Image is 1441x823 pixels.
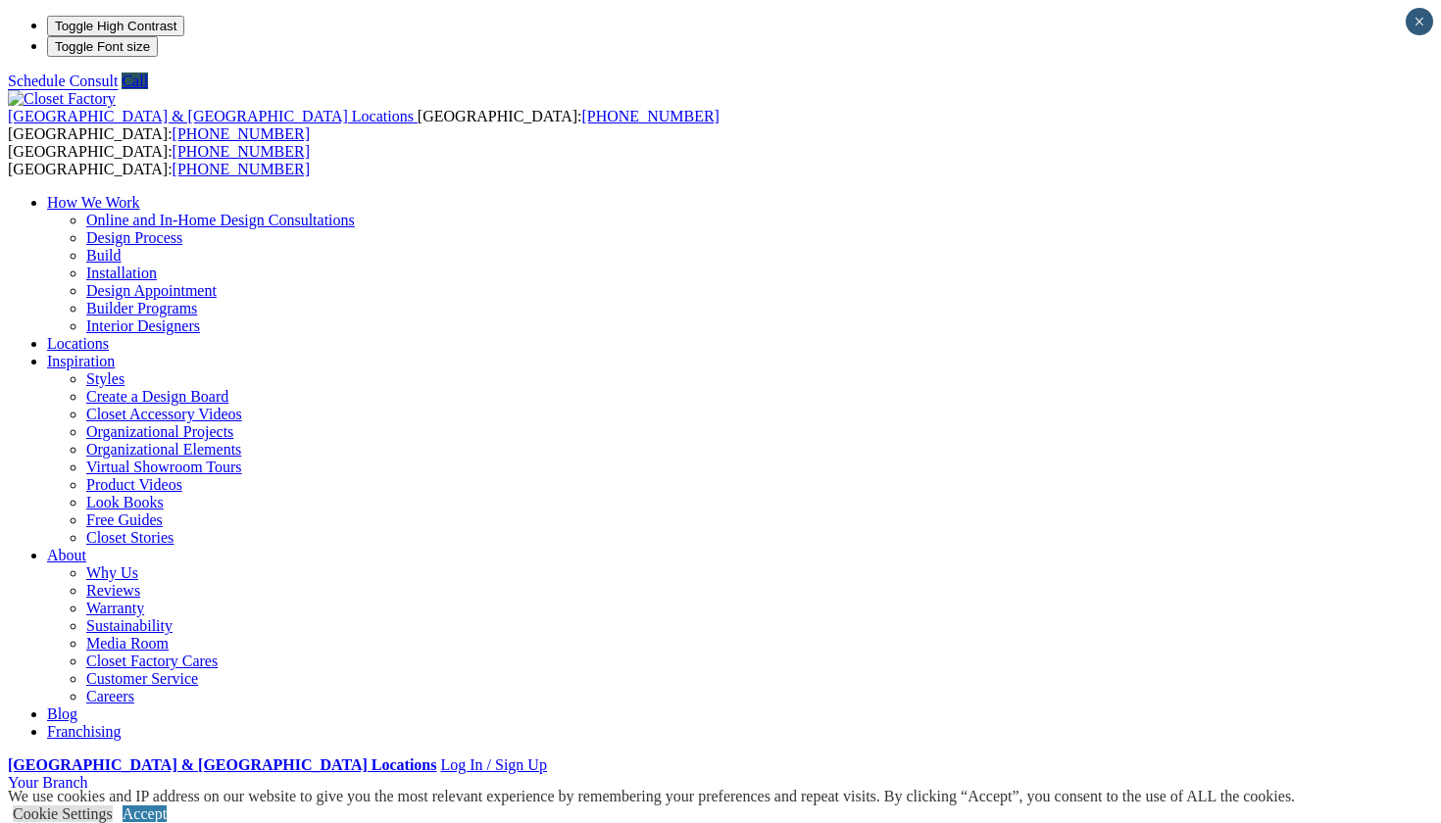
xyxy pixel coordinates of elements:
a: Sustainability [86,617,173,634]
img: Closet Factory [8,90,116,108]
a: Interior Designers [86,317,200,334]
a: Cookie Settings [13,805,113,822]
a: Organizational Projects [86,423,233,440]
a: Call [122,73,148,89]
a: Builder Programs [86,300,197,316]
a: Customer Service [86,670,198,687]
a: Log In / Sign Up [440,756,546,773]
a: [GEOGRAPHIC_DATA] & [GEOGRAPHIC_DATA] Locations [8,756,436,773]
a: Your Branch [8,774,87,791]
a: [PHONE_NUMBER] [581,108,719,124]
a: [PHONE_NUMBER] [173,161,310,177]
span: [GEOGRAPHIC_DATA] & [GEOGRAPHIC_DATA] Locations [8,108,414,124]
a: Build [86,247,122,264]
a: Styles [86,370,124,387]
a: Online and In-Home Design Consultations [86,212,355,228]
a: Accept [123,805,167,822]
a: About [47,547,86,563]
a: Reviews [86,582,140,599]
a: [PHONE_NUMBER] [173,125,310,142]
span: Toggle Font size [55,39,150,54]
button: Toggle Font size [47,36,158,57]
a: Inspiration [47,353,115,369]
a: [PHONE_NUMBER] [173,143,310,160]
a: Blog [47,705,77,722]
a: How We Work [47,194,140,211]
a: Installation [86,265,157,281]
button: Close [1406,8,1433,35]
div: We use cookies and IP address on our website to give you the most relevant experience by remember... [8,788,1295,805]
a: Media Room [86,635,169,652]
a: Design Process [86,229,182,246]
span: Toggle High Contrast [55,19,176,33]
a: Free Guides [86,511,163,528]
a: Locations [47,335,109,352]
a: Why Us [86,564,138,581]
span: [GEOGRAPHIC_DATA]: [GEOGRAPHIC_DATA]: [8,143,310,177]
a: Closet Factory Cares [86,653,218,669]
a: Product Videos [86,476,182,493]
a: Closet Stories [86,529,174,546]
a: Franchising [47,723,122,740]
a: Look Books [86,494,164,510]
a: Schedule Consult [8,73,118,89]
a: Warranty [86,600,144,616]
a: Virtual Showroom Tours [86,459,242,475]
button: Toggle High Contrast [47,16,184,36]
a: Careers [86,688,134,704]
a: Closet Accessory Videos [86,406,242,422]
a: Design Appointment [86,282,217,299]
a: Organizational Elements [86,441,241,458]
span: [GEOGRAPHIC_DATA]: [GEOGRAPHIC_DATA]: [8,108,720,142]
a: [GEOGRAPHIC_DATA] & [GEOGRAPHIC_DATA] Locations [8,108,418,124]
a: Create a Design Board [86,388,228,405]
